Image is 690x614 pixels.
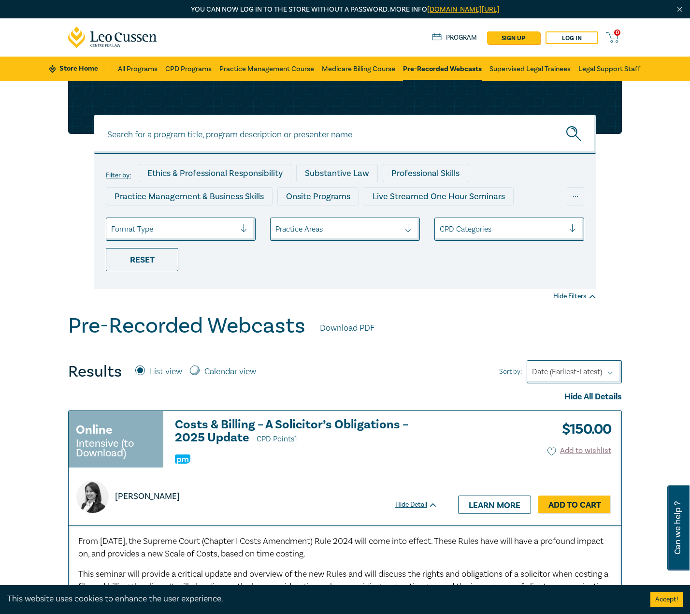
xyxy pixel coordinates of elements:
h4: Results [68,362,122,381]
a: Supervised Legal Trainees [489,57,571,81]
a: Add to Cart [538,496,611,514]
div: Hide Filters [553,292,596,301]
p: You can now log in to the store without a password. More info [68,4,622,15]
a: Log in [546,31,598,44]
div: Live Streamed Conferences and Intensives [106,210,288,229]
a: Legal Support Staff [578,57,641,81]
h1: Pre-Recorded Webcasts [68,313,305,338]
span: From [DATE], the Supreme Court (Chapter I Costs Amendment) Rule 2024 will come into effect. These... [78,536,604,559]
a: Learn more [458,496,531,514]
div: ... [567,187,584,205]
label: Calendar view [204,365,256,378]
a: Program [432,32,477,43]
a: All Programs [118,57,158,81]
div: Hide All Details [68,391,622,403]
a: Medicare Billing Course [322,57,395,81]
a: Store Home [49,63,108,74]
h3: Costs & Billing – A Solicitor’s Obligations – 2025 Update [175,418,438,446]
img: Close [676,5,684,14]
span: Sort by: [499,366,522,377]
a: [DOMAIN_NAME][URL] [427,5,500,14]
button: Accept cookies [650,592,683,607]
div: Onsite Programs [277,187,359,205]
span: 0 [614,29,620,36]
h3: $ 150.00 [555,418,611,440]
input: select [275,224,277,234]
p: [PERSON_NAME] [115,490,180,503]
div: Substantive Law [296,164,378,182]
div: This website uses cookies to enhance the user experience. [7,593,636,605]
a: Costs & Billing – A Solicitor’s Obligations – 2025 Update CPD Points1 [175,418,438,446]
a: CPD Programs [165,57,212,81]
h3: Online [76,421,113,439]
div: Live Streamed Practical Workshops [293,210,446,229]
small: Intensive (to Download) [76,439,156,458]
span: Can we help ? [673,491,682,565]
label: List view [150,365,182,378]
div: Live Streamed One Hour Seminars [364,187,514,205]
input: select [111,224,113,234]
div: Hide Detail [395,500,448,510]
div: Professional Skills [383,164,468,182]
a: Pre-Recorded Webcasts [403,57,482,81]
button: Add to wishlist [547,445,612,456]
a: Practice Management Course [219,57,314,81]
span: CPD Points 1 [257,434,297,444]
a: Download PDF [320,322,374,335]
a: sign up [487,31,540,44]
div: Practice Management & Business Skills [106,187,273,205]
input: Sort by [532,366,534,377]
label: Filter by: [106,172,131,179]
div: Reset [106,248,178,271]
input: Search for a program title, program description or presenter name [94,115,596,154]
img: https://s3.ap-southeast-2.amazonaws.com/leo-cussen-store-production-content/Contacts/Dipal%20Pras... [76,481,109,513]
img: Practice Management & Business Skills [175,454,190,464]
span: This seminar will provide a critical update and overview of the new Rules and will discuss the ri... [78,569,610,605]
div: Ethics & Professional Responsibility [139,164,291,182]
input: select [440,224,442,234]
